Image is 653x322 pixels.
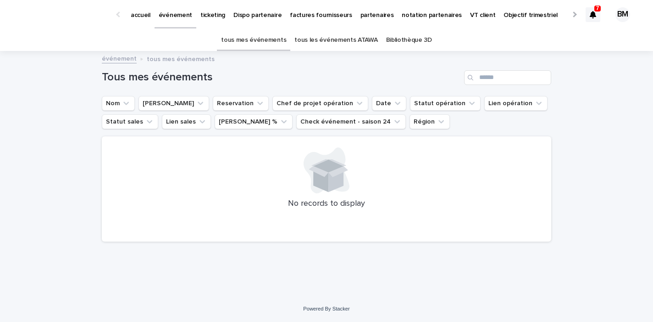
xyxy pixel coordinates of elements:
[102,114,158,129] button: Statut sales
[615,7,630,22] div: BM
[484,96,548,111] button: Lien opération
[113,199,540,209] p: No records to display
[162,114,211,129] button: Lien sales
[102,71,460,84] h1: Tous mes événements
[147,53,215,63] p: tous mes événements
[410,96,481,111] button: Statut opération
[294,29,377,51] a: tous les événements ATAWA
[272,96,368,111] button: Chef de projet opération
[410,114,450,129] button: Région
[303,306,349,311] a: Powered By Stacker
[18,6,107,24] img: Ls34BcGeRexTGTNfXpUC
[138,96,209,111] button: Lien Stacker
[215,114,293,129] button: Marge %
[372,96,406,111] button: Date
[596,5,599,11] p: 7
[102,96,135,111] button: Nom
[464,70,551,85] input: Search
[386,29,432,51] a: Bibliothèque 3D
[102,53,137,63] a: événement
[586,7,600,22] div: 7
[221,29,286,51] a: tous mes événements
[296,114,406,129] button: Check événement - saison 24
[213,96,269,111] button: Reservation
